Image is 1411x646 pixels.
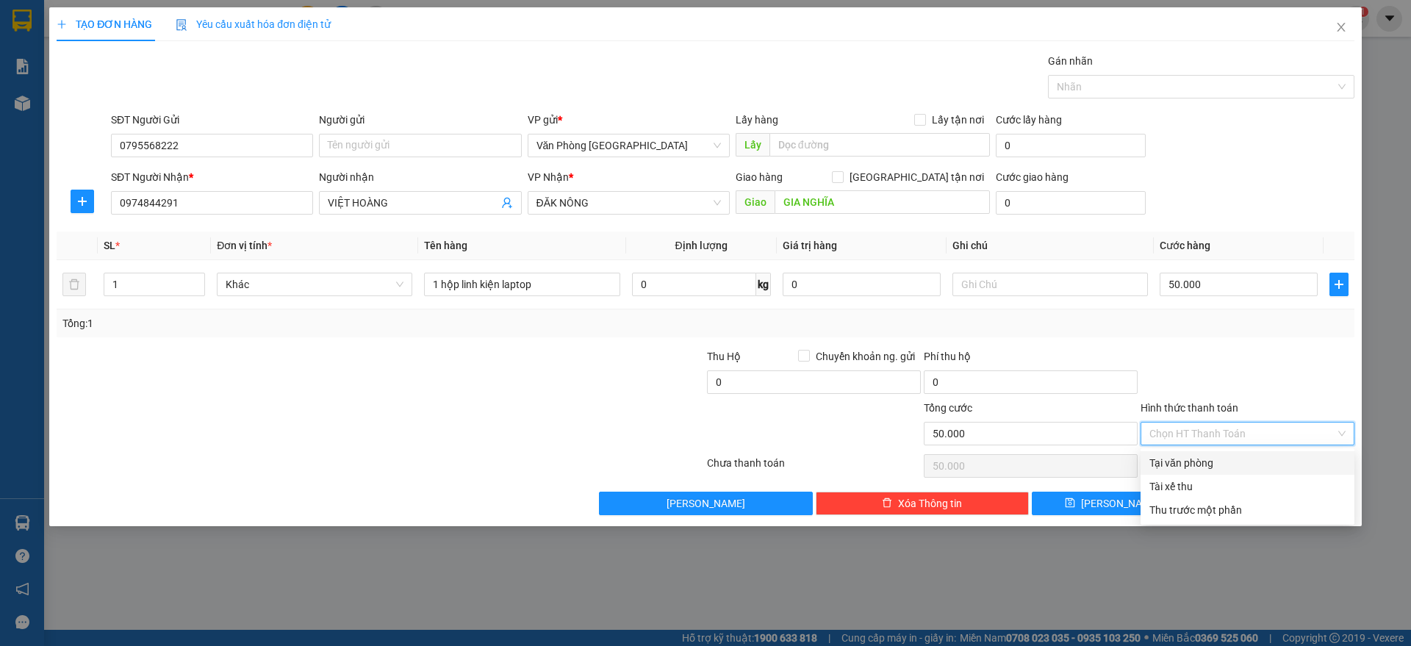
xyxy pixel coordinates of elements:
[1149,478,1346,495] div: Tài xế thu
[667,495,745,512] span: [PERSON_NAME]
[62,273,86,296] button: delete
[71,195,93,207] span: plus
[926,112,990,128] span: Lấy tận nơi
[176,19,187,31] img: icon
[736,171,783,183] span: Giao hàng
[319,169,521,185] div: Người nhận
[1048,55,1093,67] label: Gán nhãn
[1330,279,1348,290] span: plus
[501,197,513,209] span: user-add
[62,315,545,331] div: Tổng: 1
[1149,455,1346,471] div: Tại văn phòng
[996,171,1069,183] label: Cước giao hàng
[104,240,115,251] span: SL
[528,112,730,128] div: VP gửi
[217,240,272,251] span: Đơn vị tính
[71,190,94,213] button: plus
[319,112,521,128] div: Người gửi
[1065,498,1075,509] span: save
[536,192,721,214] span: ĐĂK NÔNG
[1149,502,1346,518] div: Thu trước một phần
[111,112,313,128] div: SĐT Người Gửi
[57,19,67,29] span: plus
[736,190,775,214] span: Giao
[176,18,331,30] span: Yêu cầu xuất hóa đơn điện tử
[924,348,1138,370] div: Phí thu hộ
[528,171,569,183] span: VP Nhận
[707,351,741,362] span: Thu Hộ
[226,273,403,295] span: Khác
[769,133,990,157] input: Dọc đường
[996,191,1146,215] input: Cước giao hàng
[816,492,1030,515] button: deleteXóa Thông tin
[424,240,467,251] span: Tên hàng
[996,134,1146,157] input: Cước lấy hàng
[1032,492,1191,515] button: save[PERSON_NAME]
[57,18,152,30] span: TẠO ĐƠN HÀNG
[736,133,769,157] span: Lấy
[1329,273,1349,296] button: plus
[111,169,313,185] div: SĐT Người Nhận
[898,495,962,512] span: Xóa Thông tin
[783,273,941,296] input: 0
[1321,7,1362,49] button: Close
[424,273,620,296] input: VD: Bàn, Ghế
[1335,21,1347,33] span: close
[775,190,990,214] input: Dọc đường
[952,273,1148,296] input: Ghi Chú
[947,232,1154,260] th: Ghi chú
[756,273,771,296] span: kg
[924,402,972,414] span: Tổng cước
[705,455,922,481] div: Chưa thanh toán
[675,240,728,251] span: Định lượng
[1141,402,1238,414] label: Hình thức thanh toán
[996,114,1062,126] label: Cước lấy hàng
[736,114,778,126] span: Lấy hàng
[1160,240,1210,251] span: Cước hàng
[536,134,721,157] span: Văn Phòng Đà Nẵng
[599,492,813,515] button: [PERSON_NAME]
[844,169,990,185] span: [GEOGRAPHIC_DATA] tận nơi
[882,498,892,509] span: delete
[1081,495,1160,512] span: [PERSON_NAME]
[783,240,837,251] span: Giá trị hàng
[810,348,921,365] span: Chuyển khoản ng. gửi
